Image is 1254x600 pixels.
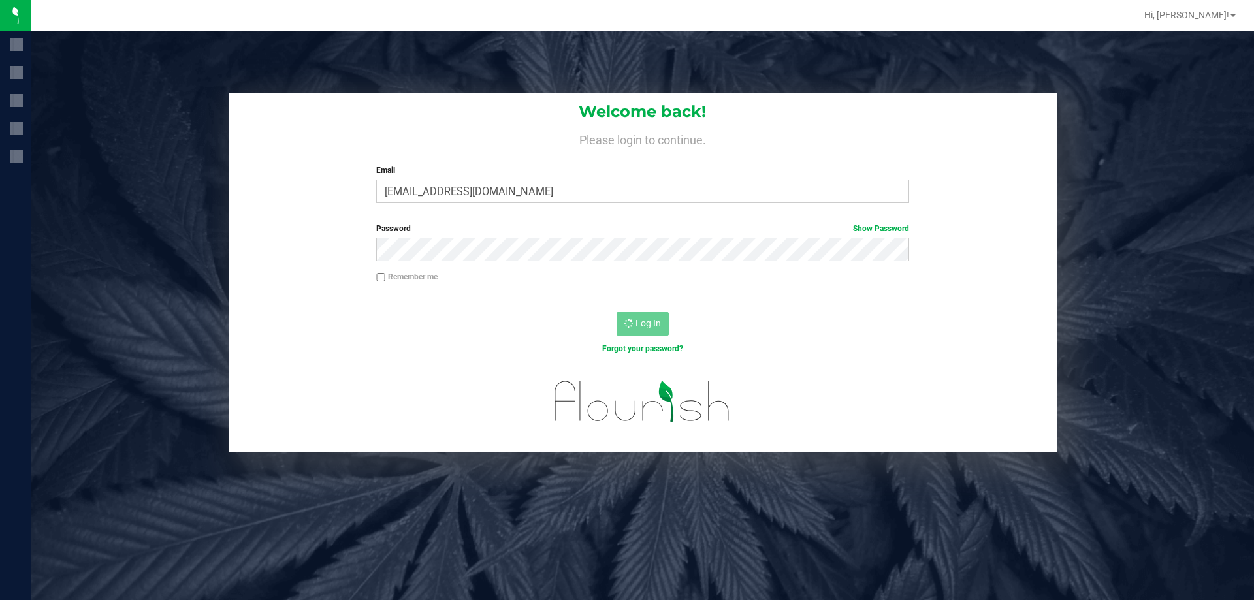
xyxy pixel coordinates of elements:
[376,271,438,283] label: Remember me
[617,312,669,336] button: Log In
[635,318,661,328] span: Log In
[602,344,683,353] a: Forgot your password?
[376,165,908,176] label: Email
[376,273,385,282] input: Remember me
[229,131,1057,146] h4: Please login to continue.
[229,103,1057,120] h1: Welcome back!
[539,368,746,435] img: flourish_logo.svg
[853,224,909,233] a: Show Password
[1144,10,1229,20] span: Hi, [PERSON_NAME]!
[376,224,411,233] span: Password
